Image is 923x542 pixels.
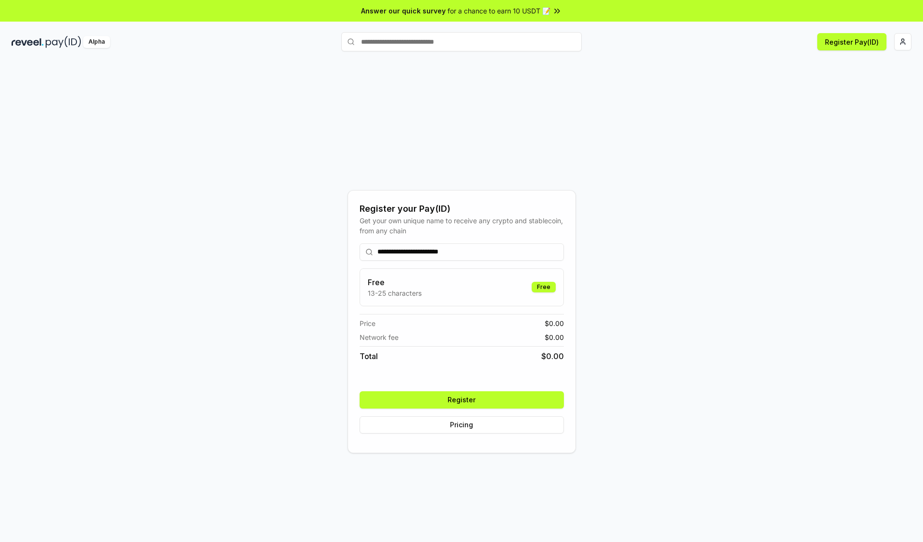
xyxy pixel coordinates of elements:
[545,318,564,328] span: $ 0.00
[360,350,378,362] span: Total
[46,36,81,48] img: pay_id
[83,36,110,48] div: Alpha
[368,288,422,298] p: 13-25 characters
[361,6,446,16] span: Answer our quick survey
[12,36,44,48] img: reveel_dark
[360,332,399,342] span: Network fee
[368,277,422,288] h3: Free
[545,332,564,342] span: $ 0.00
[360,391,564,409] button: Register
[541,350,564,362] span: $ 0.00
[360,416,564,434] button: Pricing
[448,6,550,16] span: for a chance to earn 10 USDT 📝
[532,282,556,292] div: Free
[360,318,375,328] span: Price
[360,216,564,236] div: Get your own unique name to receive any crypto and stablecoin, from any chain
[817,33,886,50] button: Register Pay(ID)
[360,202,564,216] div: Register your Pay(ID)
